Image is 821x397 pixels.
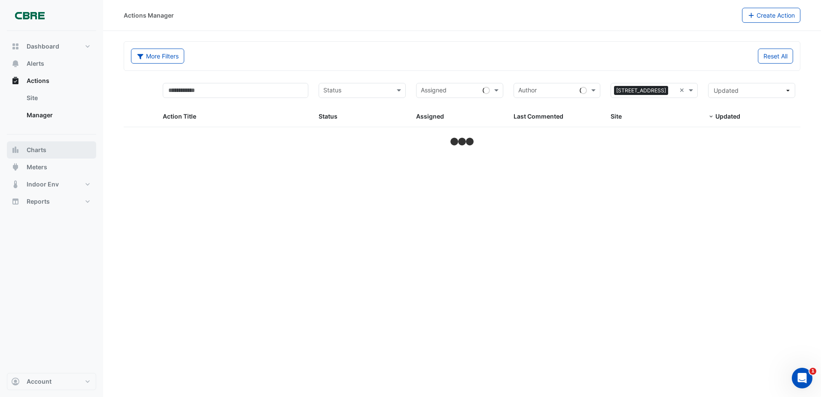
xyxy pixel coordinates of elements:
button: Reports [7,193,96,210]
app-icon: Charts [11,146,20,154]
span: Site [611,113,622,120]
a: Site [20,89,96,107]
app-icon: Alerts [11,59,20,68]
button: Reset All [758,49,793,64]
button: Alerts [7,55,96,72]
app-icon: Reports [11,197,20,206]
img: Company Logo [10,7,49,24]
span: Reports [27,197,50,206]
span: Status [319,113,338,120]
div: Actions [7,89,96,127]
app-icon: Indoor Env [11,180,20,189]
span: Indoor Env [27,180,59,189]
span: Account [27,377,52,386]
iframe: Intercom live chat [792,368,812,388]
span: Action Title [163,113,196,120]
span: Alerts [27,59,44,68]
span: Last Commented [514,113,563,120]
span: Assigned [416,113,444,120]
span: 1 [809,368,816,375]
button: More Filters [131,49,184,64]
a: Manager [20,107,96,124]
button: Actions [7,72,96,89]
app-icon: Dashboard [11,42,20,51]
span: Updated [714,87,739,94]
button: Account [7,373,96,390]
button: Create Action [742,8,801,23]
app-icon: Actions [11,76,20,85]
span: Charts [27,146,46,154]
button: Updated [708,83,795,98]
span: Meters [27,163,47,171]
app-icon: Meters [11,163,20,171]
span: Actions [27,76,49,85]
button: Dashboard [7,38,96,55]
span: [STREET_ADDRESS] [614,86,668,95]
span: Dashboard [27,42,59,51]
div: Actions Manager [124,11,174,20]
button: Meters [7,159,96,176]
span: Updated [715,113,740,120]
button: Charts [7,141,96,159]
span: Clear [679,86,687,95]
button: Indoor Env [7,176,96,193]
